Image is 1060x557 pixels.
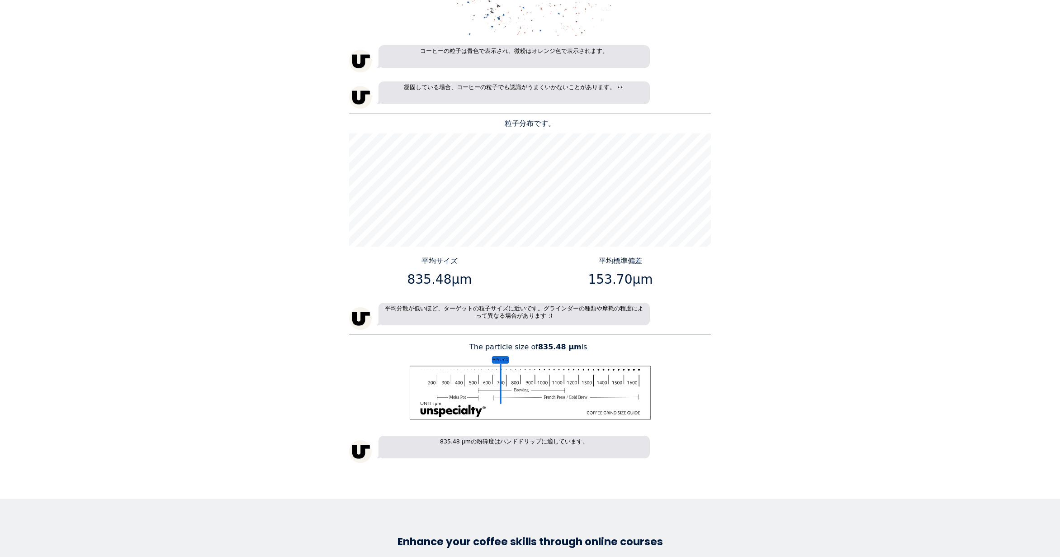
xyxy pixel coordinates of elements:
[349,118,711,129] p: 粒子分布です。
[349,50,372,72] img: unspecialty-logo
[534,270,708,289] p: 153.70μm
[349,342,711,352] p: The particle size of is
[379,81,650,104] p: 凝固している場合、コーヒーの粒子でも認識がうまくいかないことがあります。 👀
[379,303,650,325] p: 平均分散が低いほど、ターゲットの粒子サイズに近いです。グラインダーの種類や摩耗の程度によって異なる場合があります :)
[349,440,372,463] img: unspecialty-logo
[272,535,788,549] h3: Enhance your coffee skills through online courses
[534,256,708,267] p: 平均標準偏差
[379,45,650,68] p: コーヒーの粒子は青色で表示され、微粉はオレンジ色で表示されます。
[492,357,509,362] tspan: 平均サイズ
[349,307,372,330] img: unspecialty-logo
[353,256,527,267] p: 平均サイズ
[349,86,372,109] img: unspecialty-logo
[538,343,582,351] b: 835.48 μm
[353,270,527,289] p: 835.48μm
[379,436,650,458] p: 835.48 µmの粉砕度はハンドドリップに適しています。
